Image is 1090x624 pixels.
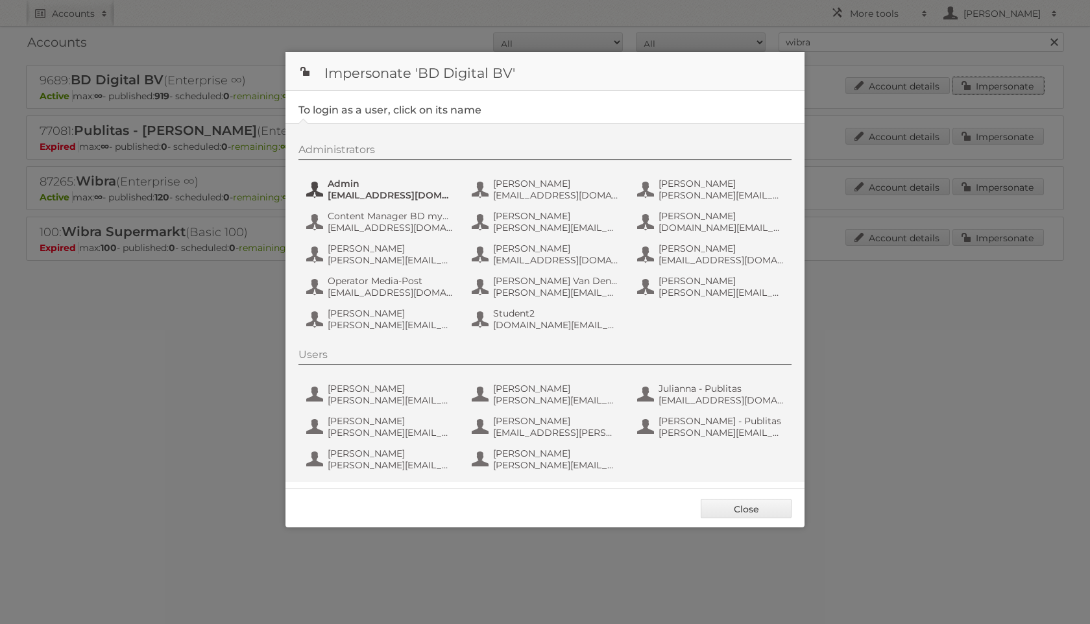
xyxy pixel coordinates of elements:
[659,178,784,189] span: [PERSON_NAME]
[328,178,454,189] span: Admin
[305,446,457,472] button: [PERSON_NAME] [PERSON_NAME][EMAIL_ADDRESS][DOMAIN_NAME]
[305,306,457,332] button: [PERSON_NAME] [PERSON_NAME][EMAIL_ADDRESS][DOMAIN_NAME]
[493,415,619,427] span: [PERSON_NAME]
[659,210,784,222] span: [PERSON_NAME]
[701,499,792,518] a: Close
[493,287,619,298] span: [PERSON_NAME][EMAIL_ADDRESS][PERSON_NAME][DOMAIN_NAME]
[328,383,454,394] span: [PERSON_NAME]
[328,427,454,438] span: [PERSON_NAME][EMAIL_ADDRESS][PERSON_NAME][DOMAIN_NAME]
[493,254,619,266] span: [EMAIL_ADDRESS][DOMAIN_NAME]
[493,383,619,394] span: [PERSON_NAME]
[470,176,623,202] button: [PERSON_NAME] [EMAIL_ADDRESS][DOMAIN_NAME]
[470,381,623,407] button: [PERSON_NAME] [PERSON_NAME][EMAIL_ADDRESS][DOMAIN_NAME]
[493,275,619,287] span: [PERSON_NAME] Van Den [PERSON_NAME]
[659,287,784,298] span: [PERSON_NAME][EMAIL_ADDRESS][PERSON_NAME][DOMAIN_NAME]
[328,448,454,459] span: [PERSON_NAME]
[636,209,788,235] button: [PERSON_NAME] [DOMAIN_NAME][EMAIL_ADDRESS][DOMAIN_NAME]
[659,427,784,438] span: [PERSON_NAME][EMAIL_ADDRESS][DOMAIN_NAME]
[328,210,454,222] span: Content Manager BD myShopi
[493,243,619,254] span: [PERSON_NAME]
[493,222,619,234] span: [PERSON_NAME][EMAIL_ADDRESS][DOMAIN_NAME]
[470,446,623,472] button: [PERSON_NAME] [PERSON_NAME][EMAIL_ADDRESS][DOMAIN_NAME]
[659,222,784,234] span: [DOMAIN_NAME][EMAIL_ADDRESS][DOMAIN_NAME]
[659,189,784,201] span: [PERSON_NAME][EMAIL_ADDRESS][DOMAIN_NAME]
[328,189,454,201] span: [EMAIL_ADDRESS][DOMAIN_NAME]
[305,241,457,267] button: [PERSON_NAME] [PERSON_NAME][EMAIL_ADDRESS][DOMAIN_NAME]
[328,254,454,266] span: [PERSON_NAME][EMAIL_ADDRESS][DOMAIN_NAME]
[328,319,454,331] span: [PERSON_NAME][EMAIL_ADDRESS][DOMAIN_NAME]
[285,52,805,91] h1: Impersonate 'BD Digital BV'
[305,414,457,440] button: [PERSON_NAME] [PERSON_NAME][EMAIL_ADDRESS][PERSON_NAME][DOMAIN_NAME]
[493,319,619,331] span: [DOMAIN_NAME][EMAIL_ADDRESS][DOMAIN_NAME]
[328,243,454,254] span: [PERSON_NAME]
[328,222,454,234] span: [EMAIL_ADDRESS][DOMAIN_NAME]
[493,210,619,222] span: [PERSON_NAME]
[470,306,623,332] button: Student2 [DOMAIN_NAME][EMAIL_ADDRESS][DOMAIN_NAME]
[636,381,788,407] button: Julianna - Publitas [EMAIL_ADDRESS][DOMAIN_NAME]
[298,104,481,116] legend: To login as a user, click on its name
[636,241,788,267] button: [PERSON_NAME] [EMAIL_ADDRESS][DOMAIN_NAME]
[659,254,784,266] span: [EMAIL_ADDRESS][DOMAIN_NAME]
[493,427,619,438] span: [EMAIL_ADDRESS][PERSON_NAME][DOMAIN_NAME]
[328,275,454,287] span: Operator Media-Post
[328,459,454,471] span: [PERSON_NAME][EMAIL_ADDRESS][DOMAIN_NAME]
[305,176,457,202] button: Admin [EMAIL_ADDRESS][DOMAIN_NAME]
[636,274,788,300] button: [PERSON_NAME] [PERSON_NAME][EMAIL_ADDRESS][PERSON_NAME][DOMAIN_NAME]
[298,143,792,160] div: Administrators
[659,394,784,406] span: [EMAIL_ADDRESS][DOMAIN_NAME]
[328,394,454,406] span: [PERSON_NAME][EMAIL_ADDRESS][DOMAIN_NAME]
[305,274,457,300] button: Operator Media-Post [EMAIL_ADDRESS][DOMAIN_NAME]
[659,275,784,287] span: [PERSON_NAME]
[493,307,619,319] span: Student2
[493,394,619,406] span: [PERSON_NAME][EMAIL_ADDRESS][DOMAIN_NAME]
[470,209,623,235] button: [PERSON_NAME] [PERSON_NAME][EMAIL_ADDRESS][DOMAIN_NAME]
[636,176,788,202] button: [PERSON_NAME] [PERSON_NAME][EMAIL_ADDRESS][DOMAIN_NAME]
[470,274,623,300] button: [PERSON_NAME] Van Den [PERSON_NAME] [PERSON_NAME][EMAIL_ADDRESS][PERSON_NAME][DOMAIN_NAME]
[305,209,457,235] button: Content Manager BD myShopi [EMAIL_ADDRESS][DOMAIN_NAME]
[493,178,619,189] span: [PERSON_NAME]
[298,348,792,365] div: Users
[659,243,784,254] span: [PERSON_NAME]
[328,307,454,319] span: [PERSON_NAME]
[470,241,623,267] button: [PERSON_NAME] [EMAIL_ADDRESS][DOMAIN_NAME]
[493,189,619,201] span: [EMAIL_ADDRESS][DOMAIN_NAME]
[470,414,623,440] button: [PERSON_NAME] [EMAIL_ADDRESS][PERSON_NAME][DOMAIN_NAME]
[328,287,454,298] span: [EMAIL_ADDRESS][DOMAIN_NAME]
[659,383,784,394] span: Julianna - Publitas
[636,414,788,440] button: [PERSON_NAME] - Publitas [PERSON_NAME][EMAIL_ADDRESS][DOMAIN_NAME]
[493,448,619,459] span: [PERSON_NAME]
[328,415,454,427] span: [PERSON_NAME]
[659,415,784,427] span: [PERSON_NAME] - Publitas
[493,459,619,471] span: [PERSON_NAME][EMAIL_ADDRESS][DOMAIN_NAME]
[305,381,457,407] button: [PERSON_NAME] [PERSON_NAME][EMAIL_ADDRESS][DOMAIN_NAME]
